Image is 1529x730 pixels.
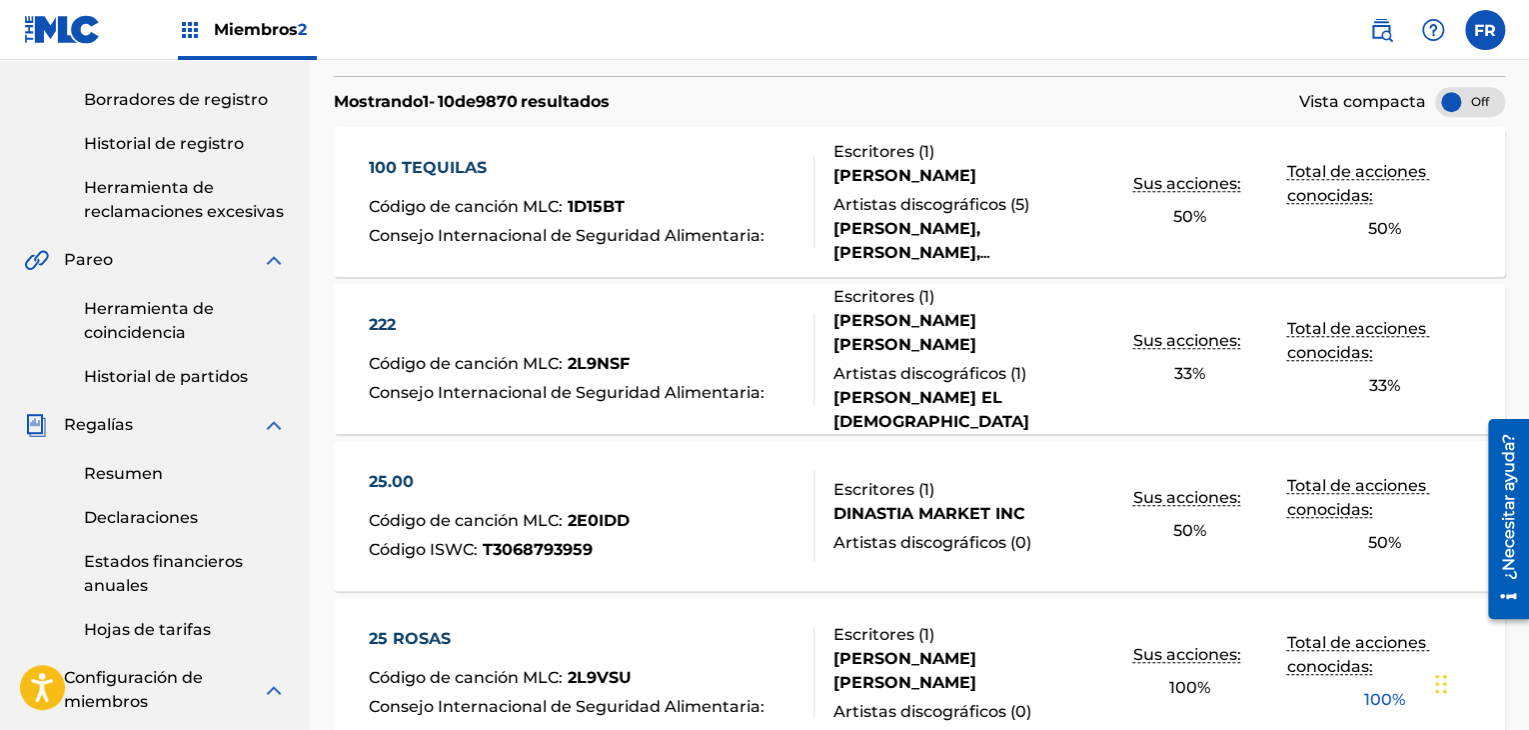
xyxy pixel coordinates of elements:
[334,127,1505,277] a: 100 TEQUILASCódigo de canción MLC:1D15BTConsejo Internacional de Seguridad Alimentaria:Escritores...
[84,297,286,345] a: Herramienta de coincidencia
[1192,364,1205,383] font: %
[761,383,764,402] font: :
[474,540,478,559] font: :
[1368,219,1388,238] font: 50
[568,668,632,687] font: 2L9VSU
[84,552,243,595] font: Estados financieros anuales
[1473,412,1529,627] iframe: Centro de recursos
[24,413,48,437] img: Regalías
[369,383,761,402] font: Consejo Internacional de Seguridad Alimentaria
[369,472,414,491] font: 25.00
[1369,376,1387,395] font: 33
[262,248,286,272] img: expandir
[455,92,476,111] font: de
[84,506,286,530] a: Declaraciones
[923,480,929,499] font: 1
[833,364,1015,383] font: Artistas discográficos (
[64,415,133,434] font: Regalías
[64,250,113,269] font: Pareo
[84,464,163,483] font: Resumen
[84,88,286,112] a: Borradores de registro
[369,354,559,373] font: Código de canción MLC
[559,668,563,687] font: :
[1193,521,1206,540] font: %
[833,702,1015,721] font: Artistas discográficos (
[1435,654,1447,714] div: Arrastrar
[1197,678,1210,697] font: %
[559,197,563,216] font: :
[334,441,1505,591] a: 25.00Código de canción MLC:2E0IDDCódigo ISWC:T3068793959Escritores (1)DINASTIA MARKET INCArtistas...
[1364,690,1392,709] font: 100
[1133,488,1241,507] font: Sus acciones:
[84,462,286,486] a: Resumen
[1287,162,1430,205] font: Total de acciones conocidas:
[1413,10,1453,50] div: Ayuda
[84,365,286,389] a: Historial de partidos
[1133,331,1241,350] font: Sus acciones:
[423,92,429,111] font: 1
[833,166,976,185] font: [PERSON_NAME]
[1173,521,1193,540] font: 50
[1015,195,1024,214] font: 5
[1133,645,1241,664] font: Sus acciones:
[24,248,49,272] img: Pareo
[1174,364,1192,383] font: 33
[84,90,268,109] font: Borradores de registro
[568,354,630,373] font: 2L9NSF
[1026,702,1031,721] font: )
[833,219,980,334] font: [PERSON_NAME], [PERSON_NAME], [PERSON_NAME], [PERSON_NAME], [PERSON_NAME]
[369,697,761,716] font: Consejo Internacional de Seguridad Alimentaria
[833,311,976,354] font: [PERSON_NAME] [PERSON_NAME]
[262,678,286,702] img: expandir
[84,508,198,527] font: Declaraciones
[833,287,923,306] font: Escritores (
[298,20,307,39] font: 2
[369,226,761,245] font: Consejo Internacional de Seguridad Alimentaria
[476,92,518,111] font: 9870
[1368,533,1388,552] font: 50
[369,540,474,559] font: Código ISWC
[334,284,1505,434] a: 222Código de canción MLC:2L9NSFConsejo Internacional de Seguridad Alimentaria:Escritores (1)[PERS...
[1026,533,1031,552] font: )
[214,20,298,39] font: Miembros
[1021,364,1026,383] font: )
[1287,476,1430,519] font: Total de acciones conocidas:
[1421,18,1445,42] img: ayuda
[833,142,923,161] font: Escritores (
[1429,634,1529,730] div: Widget de chat
[438,92,455,111] font: 10
[1369,18,1393,42] img: buscar
[84,176,286,224] a: Herramienta de reclamaciones excesivas
[833,533,1015,552] font: Artistas discográficos (
[84,178,284,221] font: Herramienta de reclamaciones excesivas
[833,625,923,644] font: Escritores (
[761,697,764,716] font: :
[1387,376,1400,395] font: %
[568,197,625,216] font: 1D15BT
[369,315,396,334] font: 222
[929,287,934,306] font: )
[483,540,593,559] font: T3068793959
[521,92,610,111] font: resultados
[1299,92,1426,111] font: Vista compacta
[84,620,211,639] font: Hojas de tarifas
[84,550,286,598] a: Estados financieros anuales
[929,625,934,644] font: )
[1392,690,1405,709] font: %
[1169,678,1197,697] font: 100
[1388,219,1401,238] font: %
[84,618,286,642] a: Hojas de tarifas
[429,92,435,111] font: -
[1287,319,1430,362] font: Total de acciones conocidas:
[833,388,1029,431] font: [PERSON_NAME] EL [DEMOGRAPHIC_DATA]
[84,134,244,153] font: Historial de registro
[923,287,929,306] font: 1
[1173,207,1193,226] font: 50
[369,668,559,687] font: Código de canción MLC
[84,367,248,386] font: Historial de partidos
[1465,10,1505,50] div: Menú de usuario
[929,142,934,161] font: )
[761,226,764,245] font: :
